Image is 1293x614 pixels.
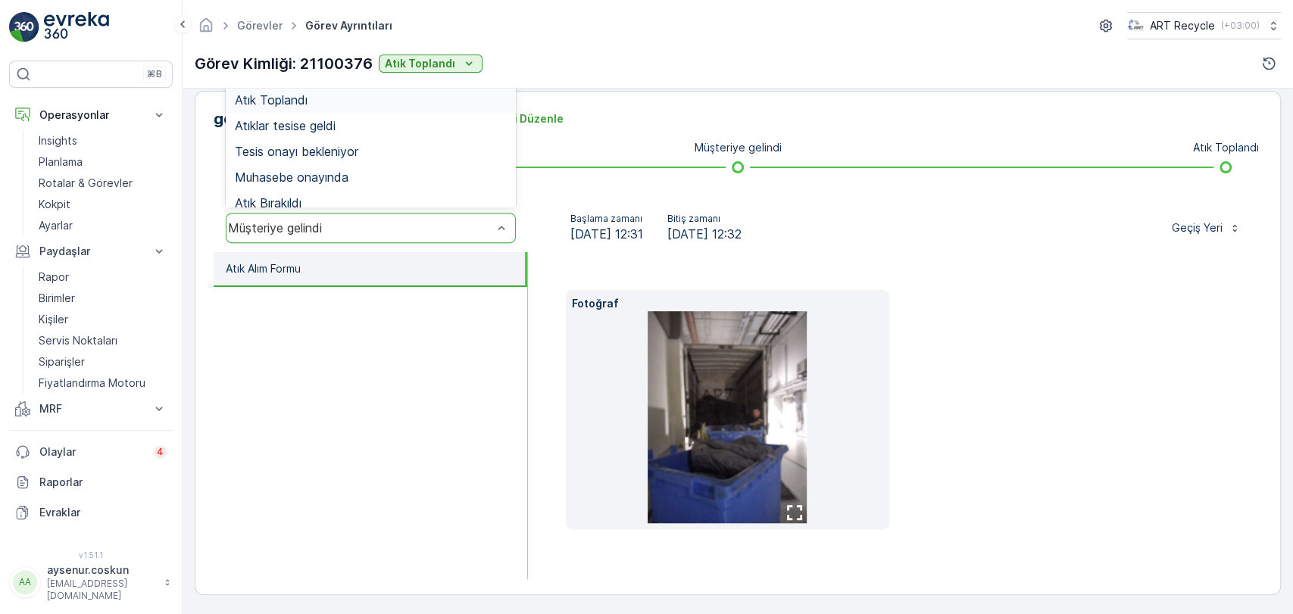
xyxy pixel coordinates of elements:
a: Ayarlar [33,215,173,236]
p: Müşteriye gelindi [695,140,782,155]
button: AAaysenur.coskun[EMAIL_ADDRESS][DOMAIN_NAME] [9,563,173,602]
p: Evraklar [39,505,167,520]
p: Fotoğraf [572,296,882,311]
span: v 1.51.1 [9,550,173,559]
p: Atık Toplandı [385,56,455,71]
button: Operasyonlar [9,100,173,130]
a: Evraklar [9,497,173,528]
a: Fiyatlandırma Motoru [33,372,173,394]
p: ⌘B [147,68,162,80]
span: Atık Bırakıldı [235,196,301,210]
p: Servis Noktaları [39,333,117,348]
p: Raporlar [39,475,167,490]
img: c3237a0aa8684a38ad86578583672d59.jpg [648,311,807,523]
span: Görev Ayrıntıları [302,18,395,33]
a: Raporlar [9,467,173,497]
img: logo [9,12,39,42]
p: Rapor [39,270,69,285]
p: Görev Kimliği: 21100376 [195,52,373,75]
span: [DATE] 12:32 [667,225,742,243]
p: ( +03:00 ) [1221,20,1260,32]
p: Başlama zamanı [570,213,643,225]
a: Planlama [33,151,173,173]
p: Rotalar & Görevler [39,176,133,191]
a: Insights [33,130,173,151]
p: Olaylar [39,444,145,460]
p: Paydaşlar [39,244,142,259]
span: Muhasebe onayında [235,170,348,184]
button: MRF [9,394,173,424]
a: Siparişler [33,351,173,372]
p: Insights [39,133,77,148]
img: image_23.png [1127,17,1144,34]
a: Kişiler [33,309,173,330]
p: 4 [157,446,164,458]
p: Atık Alım Formu [226,261,301,276]
span: Atıklar tesise geldi [235,119,336,132]
div: Müşteriye gelindi [228,221,492,235]
p: Ayarlar [39,218,73,233]
img: logo_light-DOdMpM7g.png [44,12,109,42]
p: MRF [39,401,142,416]
p: Kokpit [39,197,70,212]
p: Fiyatlandırma Motoru [39,376,145,391]
a: Servis Noktaları [33,330,173,351]
a: Birimler [33,288,173,309]
p: Planlama [39,154,83,170]
a: Rotalar & Görevler [33,173,173,194]
button: Paydaşlar [9,236,173,266]
p: Siparişler [39,354,85,369]
button: Geçiş Yeri [1163,216,1250,240]
p: Geçiş Yeri [1172,220,1223,235]
p: Birimler [39,291,75,306]
button: Atık Toplandı [379,55,483,73]
a: Ana Sayfa [198,23,214,36]
button: ART Recycle(+03:00) [1127,12,1281,39]
p: ART Recycle [1150,18,1215,33]
p: Operasyonlar [39,108,142,123]
a: Olaylar4 [9,437,173,467]
a: Kokpit [33,194,173,215]
p: Kişiler [39,312,68,327]
a: Görevler [237,19,283,32]
p: Geçişi Düzenle [484,111,564,126]
p: geçişler [214,108,273,130]
p: [EMAIL_ADDRESS][DOMAIN_NAME] [47,578,156,602]
p: aysenur.coskun [47,563,156,578]
div: AA [13,570,37,594]
p: Bitiş zamanı [667,213,742,225]
a: Rapor [33,266,173,288]
span: [DATE] 12:31 [570,225,643,243]
span: Atık Toplandı [235,93,308,107]
span: Tesis onayı bekleniyor [235,145,358,158]
p: Atık Toplandı [1193,140,1259,155]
